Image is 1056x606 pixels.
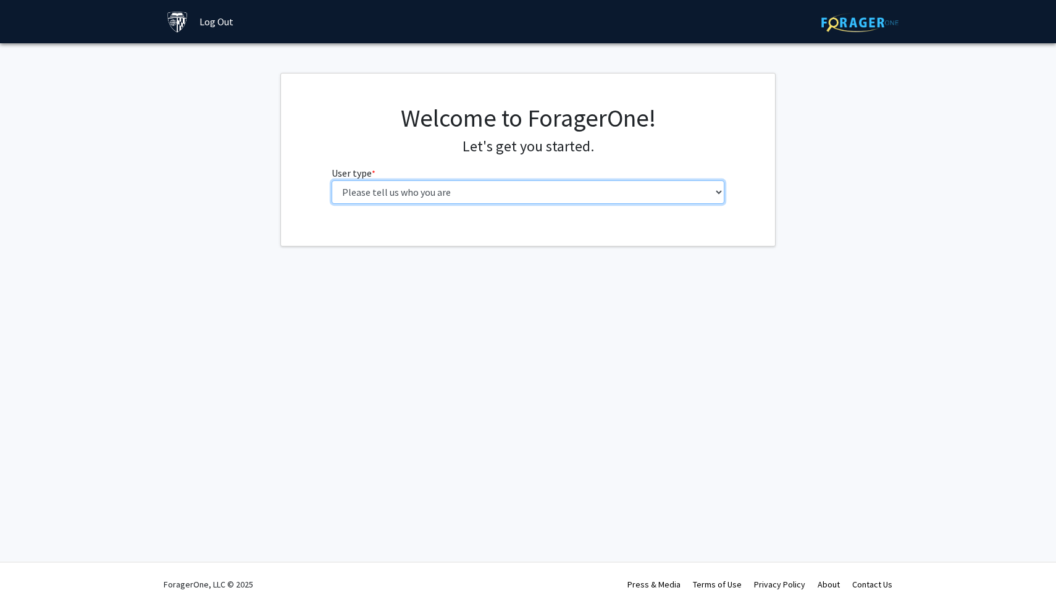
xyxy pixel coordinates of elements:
[167,11,188,33] img: Johns Hopkins University Logo
[818,579,840,590] a: About
[332,103,725,133] h1: Welcome to ForagerOne!
[164,563,253,606] div: ForagerOne, LLC © 2025
[693,579,742,590] a: Terms of Use
[332,166,375,180] label: User type
[852,579,892,590] a: Contact Us
[754,579,805,590] a: Privacy Policy
[332,138,725,156] h4: Let's get you started.
[9,550,52,597] iframe: Chat
[627,579,681,590] a: Press & Media
[821,13,899,32] img: ForagerOne Logo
